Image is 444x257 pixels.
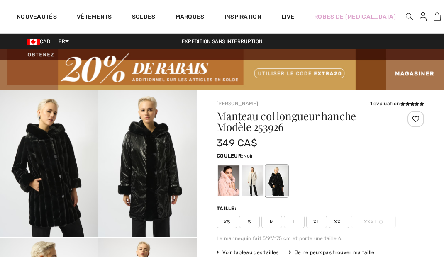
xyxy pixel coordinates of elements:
a: [PERSON_NAME] [217,101,258,107]
span: M [261,216,282,228]
a: Live [281,12,294,21]
a: Robes de [MEDICAL_DATA] [314,12,396,21]
img: Manteau Col Longueur Hanche mod&egrave;le 253926. 2 [98,90,197,237]
span: Couleur: [217,153,243,159]
span: 349 CA$ [217,137,257,149]
div: Le mannequin fait 5'9"/175 cm et porte une taille 6. [217,235,424,242]
a: Nouveautés [17,13,57,22]
a: Soldes [132,13,156,22]
span: XL [306,216,327,228]
span: L [284,216,305,228]
img: Mon panier [434,12,441,22]
a: Marques [176,13,205,22]
iframe: Ouvre un widget dans lequel vous pouvez trouver plus d’informations [391,195,436,216]
span: XXL [329,216,349,228]
a: 6 [434,12,441,22]
span: Voir tableau des tailles [217,249,279,256]
span: S [239,216,260,228]
span: CAD [27,39,54,44]
img: ring-m.svg [379,220,383,224]
span: XS [217,216,237,228]
img: recherche [406,12,413,22]
div: Noir [266,165,288,196]
span: Inspiration [224,13,261,22]
span: Noir [243,153,253,159]
img: Mes infos [420,12,427,22]
a: Se connecter [413,12,433,22]
span: XXXL [351,216,396,228]
div: Vanille 30 [242,165,263,196]
div: Je ne peux pas trouver ma taille [289,249,375,256]
h1: Manteau col longueur hanche Modèle 253926 [217,111,390,132]
div: 1 évaluation [370,100,424,107]
div: Taille: [217,205,238,212]
a: Vêtements [77,13,112,22]
span: FR [59,39,69,44]
div: Rose [218,165,239,196]
img: Canadian Dollar [27,39,40,45]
